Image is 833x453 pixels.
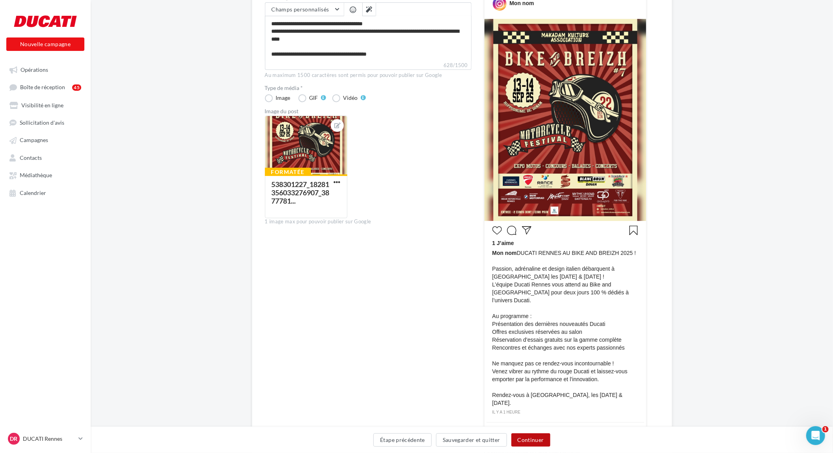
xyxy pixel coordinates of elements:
[265,61,471,70] label: 628/1500
[276,95,291,101] div: Image
[629,226,638,235] svg: Enregistrer
[20,119,64,126] span: Sollicitation d'avis
[492,226,502,235] svg: J’aime
[265,218,471,225] div: 1 image max pour pouvoir publier sur Google
[309,95,318,101] div: GIF
[492,250,517,256] span: Mon nom
[5,150,86,165] a: Contacts
[272,180,330,205] div: 538301227_18281356033276907_3877781...
[436,433,507,447] button: Sauvegarder et quitter
[265,109,471,114] div: Image du post
[6,37,84,51] button: Nouvelle campagne
[5,62,86,77] a: Opérations
[5,98,86,112] a: Visibilité en ligne
[6,431,84,446] a: DR DUCATI Rennes
[265,168,311,176] div: Formatée
[373,433,432,447] button: Étape précédente
[343,95,358,101] div: Vidéo
[20,137,48,144] span: Campagnes
[20,189,46,196] span: Calendrier
[20,84,65,91] span: Boîte de réception
[822,426,829,432] span: 1
[23,435,75,443] p: DUCATI Rennes
[492,409,638,416] div: il y a 1 heure
[272,6,329,13] span: Champs personnalisés
[492,249,638,407] span: DUCATI RENNES AU BIKE AND BREIZH 2025 ! Passion, adrénaline et design italien débarquent à [GEOGR...
[492,239,638,249] div: 1 J’aime
[522,226,531,235] svg: Partager la publication
[511,433,550,447] button: Continuer
[72,84,81,91] div: 45
[5,80,86,94] a: Boîte de réception45
[21,102,63,109] span: Visibilité en ligne
[5,168,86,182] a: Médiathèque
[265,85,471,91] label: Type de média *
[265,72,471,79] div: Au maximum 1500 caractères sont permis pour pouvoir publier sur Google
[10,435,18,443] span: DR
[5,133,86,147] a: Campagnes
[20,66,48,73] span: Opérations
[5,115,86,129] a: Sollicitation d'avis
[20,172,52,179] span: Médiathèque
[265,3,344,16] button: Champs personnalisés
[20,154,42,161] span: Contacts
[5,185,86,200] a: Calendrier
[507,226,516,235] svg: Commenter
[806,426,825,445] iframe: Intercom live chat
